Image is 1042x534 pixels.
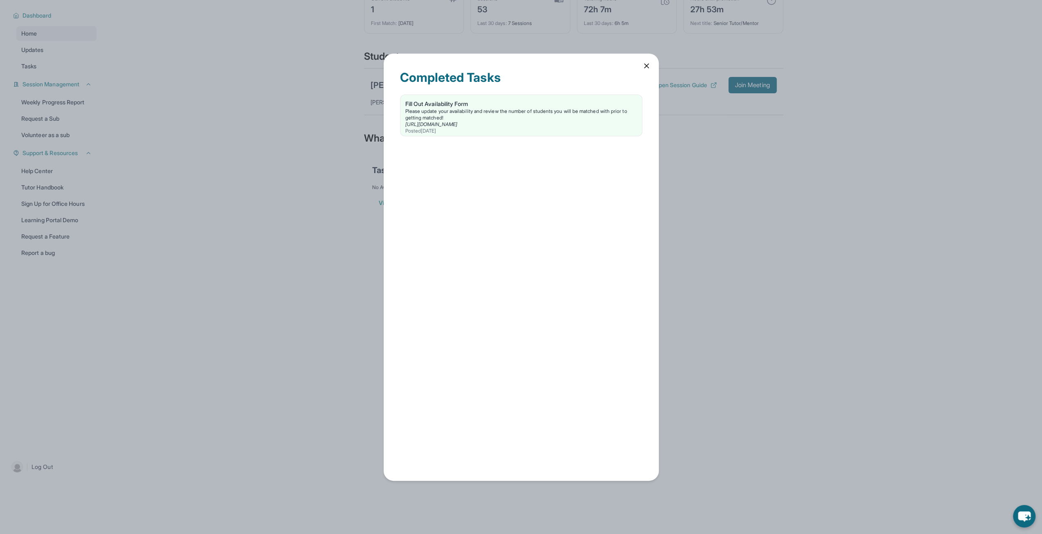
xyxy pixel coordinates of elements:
button: chat-button [1013,505,1035,527]
div: Completed Tasks [400,70,642,95]
a: Fill Out Availability FormPlease update your availability and review the number of students you w... [400,95,642,136]
div: Fill Out Availability Form [405,100,637,108]
a: [URL][DOMAIN_NAME] [405,121,457,127]
div: Please update your availability and review the number of students you will be matched with prior ... [405,108,637,121]
div: Posted [DATE] [405,128,637,134]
